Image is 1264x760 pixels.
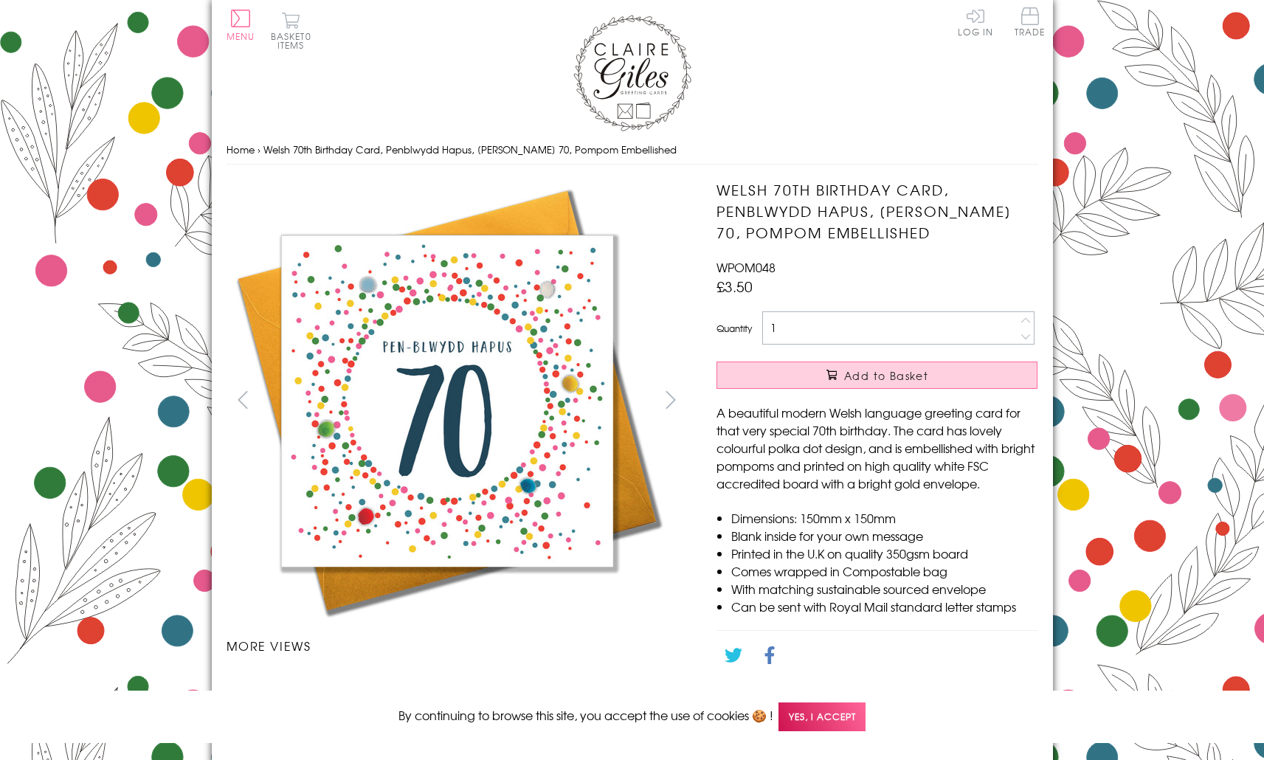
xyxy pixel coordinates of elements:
[716,258,776,276] span: WPOM048
[731,509,1037,527] li: Dimensions: 150mm x 150mm
[573,15,691,131] img: Claire Giles Greetings Cards
[654,383,687,416] button: next
[729,686,872,704] a: Go back to the collection
[716,322,752,335] label: Quantity
[844,368,928,383] span: Add to Basket
[1015,7,1046,39] a: Trade
[716,362,1037,389] button: Add to Basket
[271,12,311,49] button: Basket0 items
[731,562,1037,580] li: Comes wrapped in Compostable bag
[227,669,342,702] li: Carousel Page 1 (Current Slide)
[731,580,1037,598] li: With matching sustainable sourced envelope
[457,669,572,702] li: Carousel Page 3
[716,276,753,297] span: £3.50
[716,179,1037,243] h1: Welsh 70th Birthday Card, Penblwydd Hapus, [PERSON_NAME] 70, Pompom Embellished
[227,135,1038,165] nav: breadcrumbs
[227,10,255,41] button: Menu
[227,179,669,622] img: Welsh 70th Birthday Card, Penblwydd Hapus, Dotty 70, Pompom Embellished
[283,687,284,688] img: Welsh 70th Birthday Card, Penblwydd Hapus, Dotty 70, Pompom Embellished
[342,669,457,702] li: Carousel Page 2
[227,142,255,156] a: Home
[572,669,687,702] li: Carousel Page 4
[731,545,1037,562] li: Printed in the U.K on quality 350gsm board
[227,669,688,734] ul: Carousel Pagination
[227,30,255,43] span: Menu
[258,142,260,156] span: ›
[731,527,1037,545] li: Blank inside for your own message
[958,7,993,36] a: Log In
[778,702,866,731] span: Yes, I accept
[1015,7,1046,36] span: Trade
[227,383,260,416] button: prev
[227,637,688,654] h3: More views
[731,598,1037,615] li: Can be sent with Royal Mail standard letter stamps
[716,404,1037,492] p: A beautiful modern Welsh language greeting card for that very special 70th birthday. The card has...
[277,30,311,52] span: 0 items
[263,142,677,156] span: Welsh 70th Birthday Card, Penblwydd Hapus, [PERSON_NAME] 70, Pompom Embellished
